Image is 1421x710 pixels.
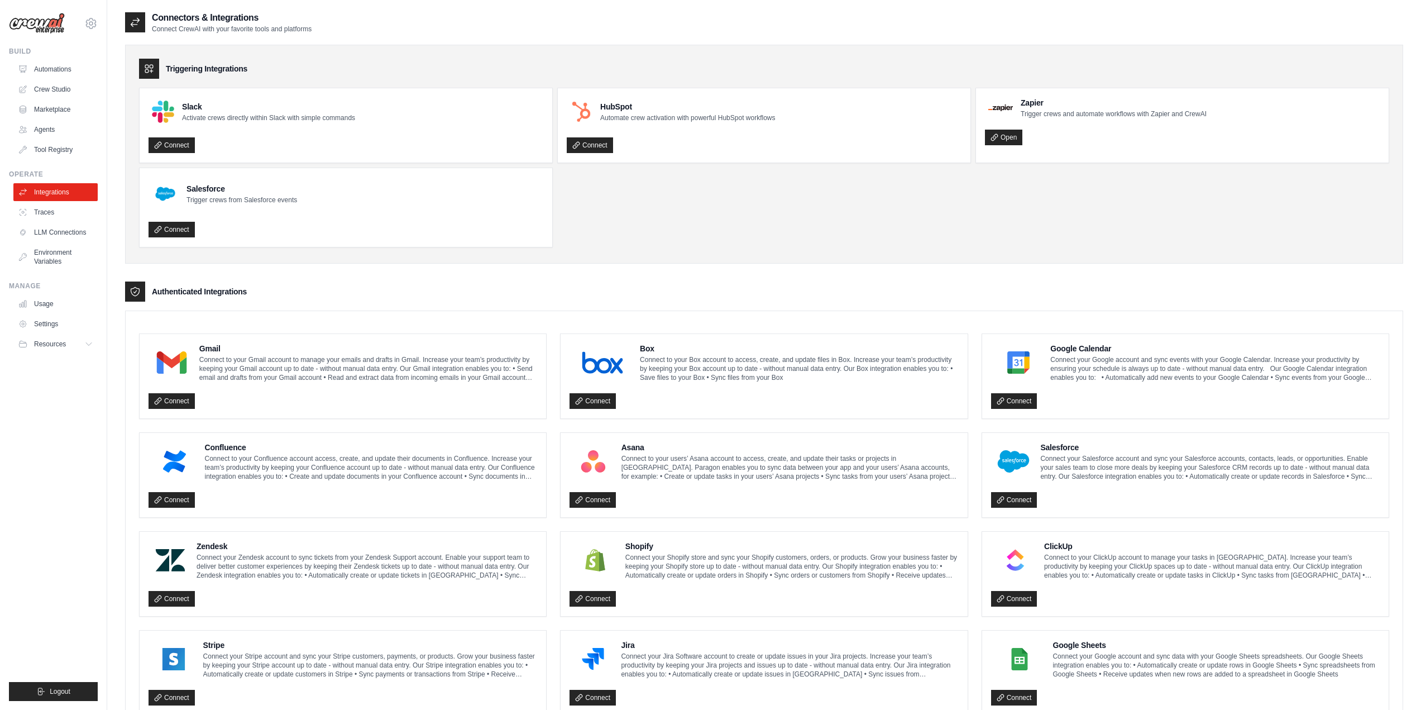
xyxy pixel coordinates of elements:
a: Crew Studio [13,80,98,98]
h2: Connectors & Integrations [152,11,312,25]
a: Connect [567,137,613,153]
h3: Triggering Integrations [166,63,247,74]
img: Logo [9,13,65,34]
p: Connect to your users’ Asana account to access, create, and update their tasks or projects in [GE... [621,454,959,481]
a: Connect [570,393,616,409]
img: Box Logo [573,351,632,374]
h4: Shopify [625,541,959,552]
img: Slack Logo [152,101,174,123]
img: Zendesk Logo [152,549,189,571]
h4: Gmail [199,343,538,354]
h4: Salesforce [186,183,297,194]
img: Gmail Logo [152,351,192,374]
img: Confluence Logo [152,450,197,473]
div: Manage [9,282,98,290]
img: Google Sheets Logo [994,648,1045,670]
a: Connect [149,222,195,237]
p: Connect CrewAI with your favorite tools and platforms [152,25,312,34]
p: Connect your Stripe account and sync your Stripe customers, payments, or products. Grow your busi... [203,652,538,679]
h4: Confluence [205,442,538,453]
img: ClickUp Logo [994,549,1036,571]
a: Connect [149,690,195,706]
h4: Zapier [1021,97,1207,108]
p: Connect to your Box account to access, create, and update files in Box. Increase your team’s prod... [640,355,959,382]
a: Settings [13,315,98,333]
p: Connect your Salesforce account and sync your Salesforce accounts, contacts, leads, or opportunit... [1040,454,1380,481]
p: Trigger crews from Salesforce events [186,196,297,204]
h4: Slack [182,101,355,112]
p: Connect to your Gmail account to manage your emails and drafts in Gmail. Increase your team’s pro... [199,355,538,382]
img: Salesforce Logo [994,450,1033,473]
span: Resources [34,340,66,349]
span: Logout [50,687,70,696]
a: Automations [13,60,98,78]
p: Connect your Google account and sync data with your Google Sheets spreadsheets. Our Google Sheets... [1052,652,1380,679]
a: Usage [13,295,98,313]
div: Build [9,47,98,56]
p: Activate crews directly within Slack with simple commands [182,113,355,122]
h4: Google Sheets [1052,640,1380,651]
img: Zapier Logo [988,104,1013,111]
a: Tool Registry [13,141,98,159]
a: Integrations [13,183,98,201]
button: Logout [9,682,98,701]
img: Asana Logo [573,450,613,473]
img: Stripe Logo [152,648,195,670]
button: Resources [13,335,98,353]
a: Connect [570,492,616,508]
img: Jira Logo [573,648,613,670]
a: LLM Connections [13,223,98,241]
a: Traces [13,203,98,221]
img: Google Calendar Logo [994,351,1043,374]
a: Environment Variables [13,244,98,270]
h4: Asana [621,442,959,453]
img: Salesforce Logo [152,180,179,207]
h4: Salesforce [1040,442,1380,453]
p: Automate crew activation with powerful HubSpot workflows [600,113,775,122]
a: Connect [570,690,616,706]
p: Connect your Google account and sync events with your Google Calendar. Increase your productivity... [1050,355,1380,382]
h3: Authenticated Integrations [152,286,247,297]
a: Connect [149,393,195,409]
h4: ClickUp [1044,541,1380,552]
p: Connect your Shopify store and sync your Shopify customers, orders, or products. Grow your busine... [625,553,959,580]
p: Connect to your Confluence account access, create, and update their documents in Confluence. Incr... [205,454,538,481]
h4: HubSpot [600,101,775,112]
a: Connect [991,393,1037,409]
a: Connect [991,591,1037,607]
p: Connect your Jira Software account to create or update issues in your Jira projects. Increase you... [621,652,958,679]
h4: Zendesk [197,541,537,552]
a: Connect [149,137,195,153]
div: Operate [9,170,98,179]
a: Connect [149,492,195,508]
img: Shopify Logo [573,549,618,571]
a: Open [985,130,1022,145]
a: Marketplace [13,101,98,118]
p: Trigger crews and automate workflows with Zapier and CrewAI [1021,109,1207,118]
p: Connect to your ClickUp account to manage your tasks in [GEOGRAPHIC_DATA]. Increase your team’s p... [1044,553,1380,580]
h4: Google Calendar [1050,343,1380,354]
a: Connect [570,591,616,607]
a: Connect [149,591,195,607]
h4: Box [640,343,959,354]
a: Connect [991,492,1037,508]
p: Connect your Zendesk account to sync tickets from your Zendesk Support account. Enable your suppo... [197,553,537,580]
a: Agents [13,121,98,139]
h4: Stripe [203,640,538,651]
a: Connect [991,690,1037,706]
img: HubSpot Logo [570,101,592,123]
h4: Jira [621,640,958,651]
